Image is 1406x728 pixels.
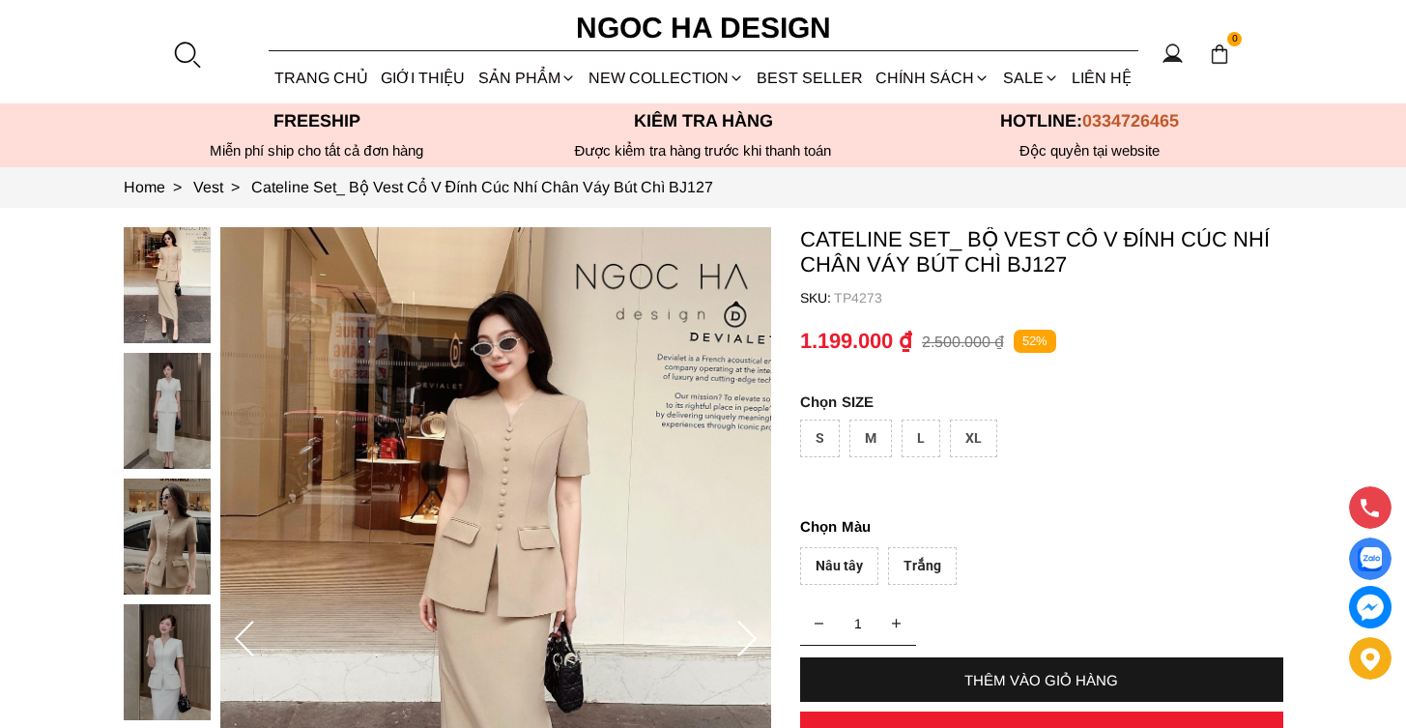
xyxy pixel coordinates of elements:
[800,547,878,585] div: Nâu tây
[922,333,1004,351] p: 2.500.000 ₫
[888,547,957,585] div: Trắng
[800,515,1283,539] p: Màu
[751,52,870,103] a: BEST SELLER
[223,179,247,195] span: >
[849,420,892,457] div: M
[124,353,211,469] img: Cateline Set_ Bộ Vest Cổ V Đính Cúc Nhí Chân Váy Bút Chì BJ127_mini_1
[165,179,189,195] span: >
[375,52,472,103] a: GIỚI THIỆU
[800,672,1283,688] div: THÊM VÀO GIỎ HÀNG
[800,290,834,306] h6: SKU:
[559,5,848,51] a: Ngoc Ha Design
[269,52,375,103] a: TRANG CHỦ
[1065,52,1137,103] a: LIÊN HỆ
[1358,547,1382,571] img: Display image
[996,52,1065,103] a: SALE
[1209,44,1230,65] img: img-CART-ICON-ksit0nf1
[510,142,897,160] p: Được kiểm tra hàng trước khi thanh toán
[800,329,912,354] p: 1.199.000 ₫
[124,142,510,160] div: Miễn phí ship cho tất cả đơn hàng
[897,142,1283,160] h6: Độc quyền tại website
[634,111,773,131] font: Kiểm tra hàng
[950,420,997,457] div: XL
[870,52,996,103] div: Chính sách
[1349,538,1392,580] a: Display image
[897,111,1283,131] p: Hotline:
[800,420,840,457] div: S
[124,111,510,131] p: Freeship
[834,290,1283,306] p: TP4273
[800,604,916,643] input: Quantity input
[1349,586,1392,628] a: messenger
[800,227,1283,277] p: Cateline Set_ Bộ Vest Cổ V Đính Cúc Nhí Chân Váy Bút Chì BJ127
[124,227,211,343] img: Cateline Set_ Bộ Vest Cổ V Đính Cúc Nhí Chân Váy Bút Chì BJ127_mini_0
[472,52,582,103] div: SẢN PHẨM
[1014,330,1056,354] p: 52%
[124,604,211,720] img: Cateline Set_ Bộ Vest Cổ V Đính Cúc Nhí Chân Váy Bút Chì BJ127_mini_3
[124,479,211,595] img: Cateline Set_ Bộ Vest Cổ V Đính Cúc Nhí Chân Váy Bút Chì BJ127_mini_2
[800,393,1283,410] p: SIZE
[251,179,714,195] a: Link to Cateline Set_ Bộ Vest Cổ V Đính Cúc Nhí Chân Váy Bút Chì BJ127
[582,52,750,103] a: NEW COLLECTION
[1082,111,1179,131] span: 0334726465
[193,179,251,195] a: Link to Vest
[1227,32,1243,47] span: 0
[902,420,940,457] div: L
[124,179,193,195] a: Link to Home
